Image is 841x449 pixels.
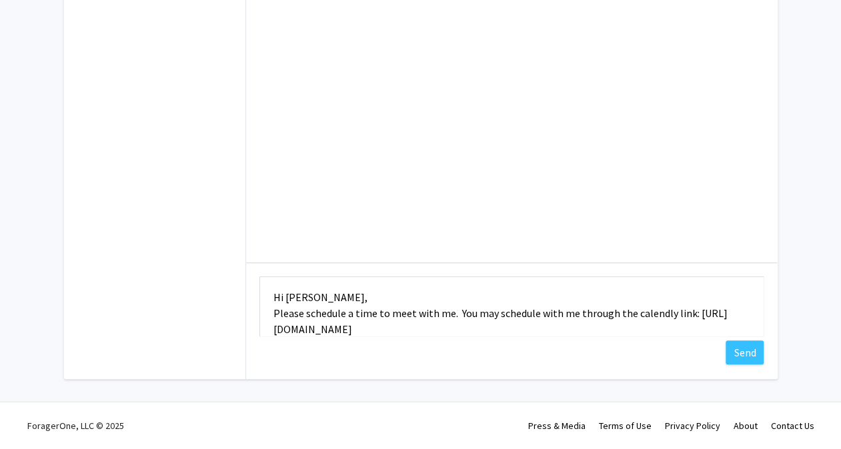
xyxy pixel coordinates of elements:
a: Contact Us [771,420,814,432]
a: Press & Media [528,420,586,432]
button: Send [726,340,764,364]
a: Terms of Use [599,420,652,432]
div: ForagerOne, LLC © 2025 [27,402,124,449]
textarea: Message [259,276,764,336]
a: Privacy Policy [665,420,720,432]
a: About [734,420,758,432]
iframe: Chat [10,389,57,439]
